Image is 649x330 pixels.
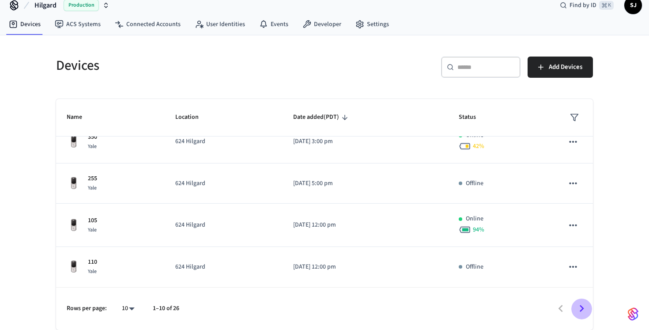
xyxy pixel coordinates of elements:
[67,304,107,313] p: Rows per page:
[175,220,272,230] p: 624 Hilgard
[473,225,484,234] span: 94 %
[628,307,638,321] img: SeamLogoGradient.69752ec5.svg
[153,304,179,313] p: 1–10 of 26
[117,302,139,315] div: 10
[88,143,97,150] span: Yale
[466,179,483,188] p: Offline
[67,218,81,232] img: Yale Assure Touchscreen Wifi Smart Lock, Satin Nickel, Front
[549,61,582,73] span: Add Devices
[293,137,438,146] p: [DATE] 3:00 pm
[48,16,108,32] a: ACS Systems
[293,220,438,230] p: [DATE] 12:00 pm
[88,174,97,183] p: 255
[175,179,272,188] p: 624 Hilgard
[466,262,483,272] p: Offline
[459,110,487,124] span: Status
[348,16,396,32] a: Settings
[175,137,272,146] p: 624 Hilgard
[56,57,319,75] h5: Devices
[295,16,348,32] a: Developer
[2,16,48,32] a: Devices
[88,258,97,267] p: 110
[67,110,94,124] span: Name
[88,226,97,234] span: Yale
[571,298,592,319] button: Go to next page
[175,110,210,124] span: Location
[188,16,252,32] a: User Identities
[88,184,97,192] span: Yale
[528,57,593,78] button: Add Devices
[293,262,438,272] p: [DATE] 12:00 pm
[599,1,614,10] span: ⌘ K
[466,214,483,224] p: Online
[293,110,351,124] span: Date added(PDT)
[67,135,81,149] img: Yale Assure Touchscreen Wifi Smart Lock, Satin Nickel, Front
[252,16,295,32] a: Events
[108,16,188,32] a: Connected Accounts
[88,133,97,142] p: 350
[67,260,81,274] img: Yale Assure Touchscreen Wifi Smart Lock, Satin Nickel, Front
[88,268,97,275] span: Yale
[473,142,484,151] span: 42 %
[293,179,438,188] p: [DATE] 5:00 pm
[67,176,81,190] img: Yale Assure Touchscreen Wifi Smart Lock, Satin Nickel, Front
[570,1,596,10] span: Find by ID
[175,262,272,272] p: 624 Hilgard
[88,216,97,225] p: 105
